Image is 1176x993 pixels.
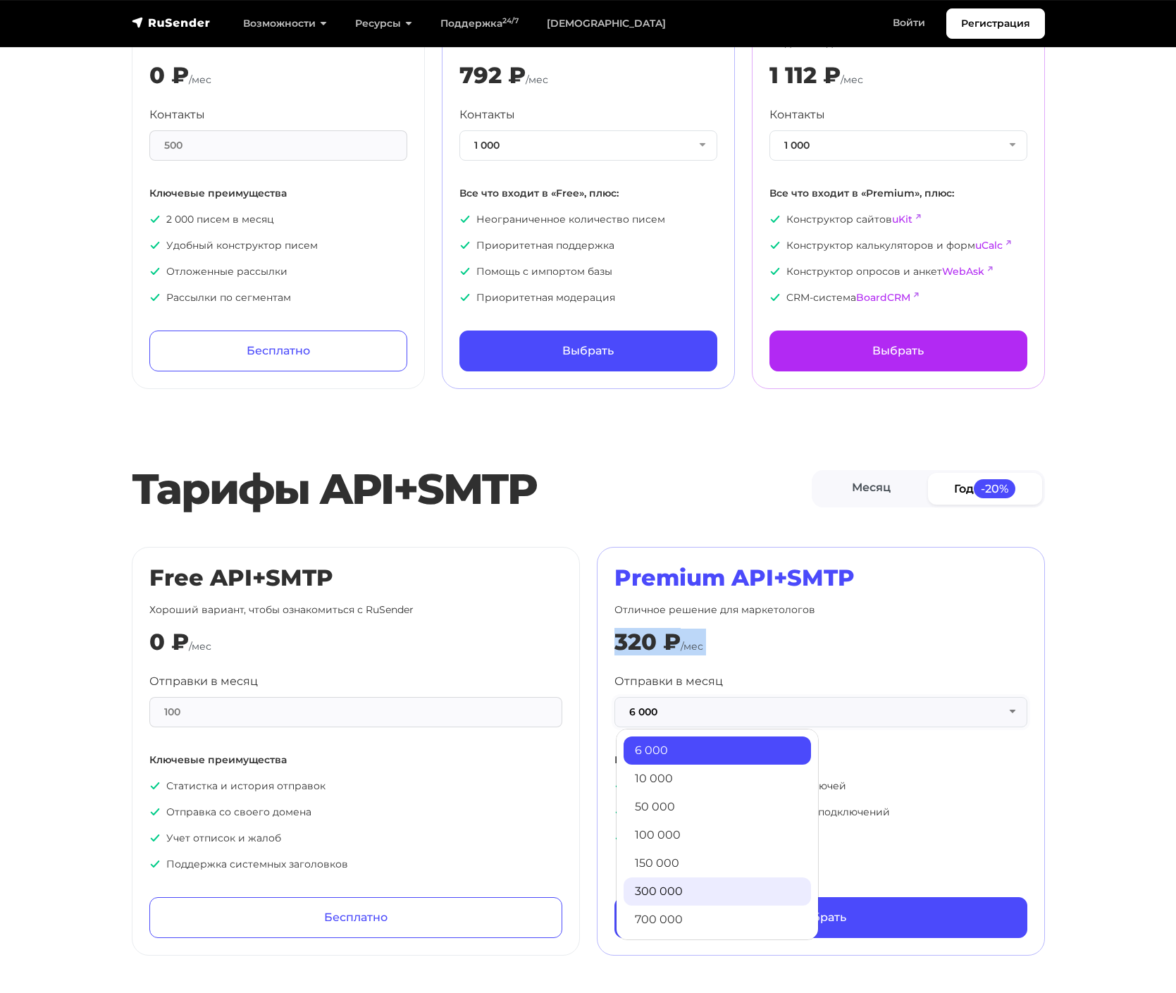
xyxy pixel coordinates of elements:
a: Возможности [229,9,341,38]
a: WebAsk [942,265,984,278]
label: Отправки в месяц [614,673,723,690]
img: icon-ok.svg [614,780,626,791]
a: 100 000 [624,821,811,849]
img: icon-ok.svg [149,780,161,791]
h2: Тарифы API+SMTP [132,464,812,514]
p: Ключевые преимущества [149,186,407,201]
a: uKit [892,213,912,226]
p: Неограниченное количество API ключей [614,779,1027,794]
img: icon-ok.svg [769,292,781,303]
a: Год [928,473,1042,505]
a: 150 000 [624,849,811,877]
h2: Free API+SMTP [149,565,562,591]
a: Выбрать [459,331,717,371]
div: 1 112 ₽ [769,62,841,89]
img: icon-ok.svg [149,806,161,818]
p: Удобный конструктор писем [149,238,407,253]
span: /мес [841,73,863,86]
button: 6 000 [614,697,1027,727]
p: Статистка и история отправок [149,779,562,794]
img: icon-ok.svg [149,266,161,277]
img: icon-ok.svg [149,214,161,225]
p: Отличное решение для маркетологов [614,603,1027,617]
img: icon-ok.svg [614,806,626,818]
span: /мес [189,73,211,86]
a: 300 000 [624,877,811,906]
span: /мес [526,73,548,86]
a: 1 500 000 [624,934,811,962]
a: 700 000 [624,906,811,934]
p: Неограниченное количество писем [459,212,717,227]
a: [DEMOGRAPHIC_DATA] [533,9,680,38]
p: Неограниченное количество SMTP подключений [614,805,1027,820]
p: Конструктор опросов и анкет [769,264,1027,279]
a: Войти [879,8,939,37]
a: BoardCRM [856,291,910,304]
a: 50 000 [624,793,811,821]
span: /мес [189,640,211,653]
img: icon-ok.svg [769,214,781,225]
div: 320 ₽ [614,629,681,655]
img: RuSender [132,16,211,30]
p: Все что входит в «Free», плюс: [459,186,717,201]
label: Контакты [149,106,205,123]
p: Поддержка системных заголовков [149,857,562,872]
button: 1 000 [769,130,1027,161]
p: Конструктор калькуляторов и форм [769,238,1027,253]
label: Контакты [769,106,825,123]
img: icon-ok.svg [459,266,471,277]
img: icon-ok.svg [459,214,471,225]
a: Выбрать [614,897,1027,938]
p: 2 000 писем в месяц [149,212,407,227]
a: 6 000 [624,736,811,765]
img: icon-ok.svg [769,266,781,277]
p: Рассылки по сегментам [149,290,407,305]
ul: 6 000 [616,729,819,940]
button: 1 000 [459,130,717,161]
a: Бесплатно [149,897,562,938]
div: 0 ₽ [149,62,189,89]
span: /мес [681,640,703,653]
p: Учет отписок и жалоб [149,831,562,846]
img: icon-ok.svg [149,292,161,303]
p: Конструктор сайтов [769,212,1027,227]
a: Поддержка24/7 [426,9,533,38]
div: 0 ₽ [149,629,189,655]
p: Отправка со своего домена [149,805,562,820]
a: Ресурсы [341,9,426,38]
img: icon-ok.svg [614,832,626,844]
p: Все что входит в «Free», плюс: [614,753,1027,767]
img: icon-ok.svg [149,832,161,844]
img: icon-ok.svg [149,240,161,251]
label: Отправки в месяц [149,673,258,690]
img: icon-ok.svg [459,240,471,251]
label: Контакты [459,106,515,123]
img: icon-ok.svg [769,240,781,251]
a: Выбрать [769,331,1027,371]
p: Ключевые преимущества [149,753,562,767]
p: Приоритетная модерация [459,290,717,305]
p: Отложенные рассылки [149,264,407,279]
a: uCalc [975,239,1003,252]
p: Помощь с импортом базы [459,264,717,279]
a: Бесплатно [149,331,407,371]
p: Приоритетная поддержка [459,238,717,253]
span: -20% [974,479,1016,498]
p: CRM-система [769,290,1027,305]
p: Хороший вариант, чтобы ознакомиться с RuSender [149,603,562,617]
a: Регистрация [946,8,1045,39]
img: icon-ok.svg [149,858,161,870]
h2: Premium API+SMTP [614,565,1027,591]
div: 792 ₽ [459,62,526,89]
img: icon-ok.svg [459,292,471,303]
sup: 24/7 [502,16,519,25]
p: Приоритетная поддержка [614,831,1027,846]
p: Все что входит в «Premium», плюс: [769,186,1027,201]
a: Месяц [815,473,929,505]
a: 10 000 [624,765,811,793]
